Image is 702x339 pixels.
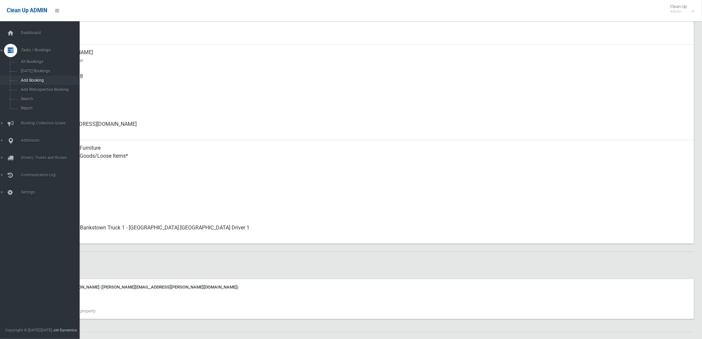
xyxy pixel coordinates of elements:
[53,80,689,88] small: Mobile
[53,116,689,140] div: [EMAIL_ADDRESS][DOMAIN_NAME]
[53,92,689,116] div: None given
[19,155,85,160] span: Drivers, Trucks and Routes
[19,190,85,195] span: Settings
[53,208,689,216] small: Status
[19,69,80,73] span: [DATE] Bookings
[667,4,694,14] span: Clean Up
[670,9,687,14] small: Admin
[19,121,85,126] span: Booking Collection Issues
[53,172,689,196] div: No
[19,31,85,35] span: Dashboard
[19,59,80,64] span: All Bookings
[19,78,80,83] span: Add Booking
[53,328,77,332] strong: Jet Dynamics
[5,328,52,332] span: Copyright © [DATE]-[DATE]
[53,232,689,240] small: Assigned To
[53,160,689,168] small: Items
[19,87,80,92] span: Add Retrospective Booking
[46,283,690,291] div: Note from [PERSON_NAME] ([PERSON_NAME][EMAIL_ADDRESS][PERSON_NAME][DOMAIN_NAME])
[53,196,689,220] div: Collected
[53,184,689,192] small: Oversized
[53,104,689,112] small: Landline
[29,260,694,269] h2: Notes
[53,44,689,68] div: [PERSON_NAME]
[19,48,85,52] span: Tasks / Bookings
[46,291,690,299] div: [DATE] 11:41 am
[53,56,689,64] small: Contact Name
[19,138,85,143] span: Addresses
[53,68,689,92] div: 0481172668
[53,21,689,44] div: [DATE]
[7,7,47,14] span: Clean Up ADMIN
[19,106,80,111] span: Report
[19,173,85,177] span: Communication Log
[53,220,689,244] div: Canterbury Bankstown Truck 1 - [GEOGRAPHIC_DATA] [GEOGRAPHIC_DATA] Driver 1
[19,97,80,101] span: Search
[53,140,689,172] div: Household Furniture Household Goods/Loose Items*
[53,128,689,136] small: Email
[29,116,694,140] a: [EMAIL_ADDRESS][DOMAIN_NAME]Email
[53,33,689,41] small: Zone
